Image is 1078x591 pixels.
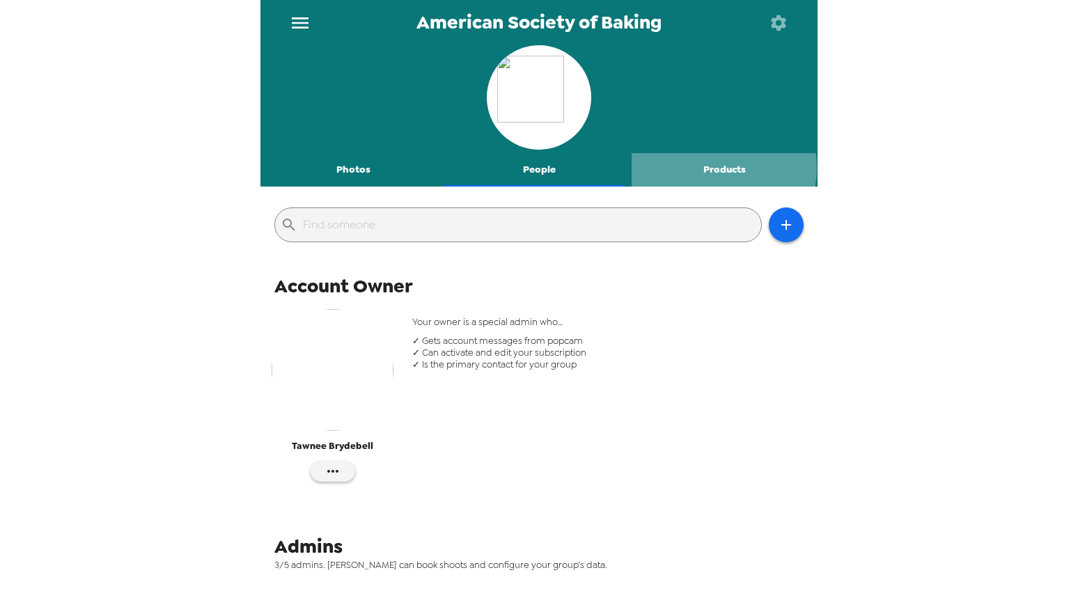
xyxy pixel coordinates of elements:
[303,214,756,236] input: Find someone
[412,358,804,370] span: ✓ Is the primary contact for your group
[260,153,446,187] button: Photos
[274,559,814,571] span: 3/5 admins. [PERSON_NAME] can book shoots and configure your group’s data.
[497,56,581,139] img: org logo
[292,438,373,454] span: Tawnee Brydebell
[412,347,804,358] span: ✓ Can activate and edit your subscription
[274,534,343,559] span: Admins
[274,274,413,299] span: Account Owner
[632,153,818,187] button: Products
[446,153,632,187] button: People
[412,316,804,328] span: Your owner is a special admin who…
[272,309,393,461] button: Tawnee Brydebell
[412,335,804,347] span: ✓ Gets account messages from popcam
[416,13,662,32] span: American Society of Baking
